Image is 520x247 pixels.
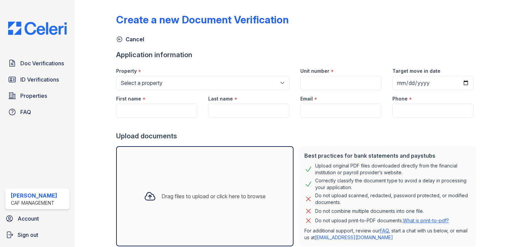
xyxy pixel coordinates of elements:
a: Cancel [116,35,144,43]
div: Drag files to upload or click here to browse [161,192,266,200]
div: Application information [116,50,479,60]
p: Do not upload print-to-PDF documents. [315,217,449,224]
div: Create a new Document Verification [116,14,289,26]
label: Phone [392,95,408,102]
label: First name [116,95,141,102]
label: Property [116,68,137,74]
img: CE_Logo_Blue-a8612792a0a2168367f1c8372b55b34899dd931a85d93a1a3d3e32e68fde9ad4.png [3,22,72,35]
span: ID Verifications [20,75,59,84]
a: What is print-to-pdf? [403,218,449,223]
div: [PERSON_NAME] [11,192,57,200]
a: FAQ [380,228,389,233]
a: FAQ [5,105,69,119]
span: Doc Verifications [20,59,64,67]
div: CAF Management [11,200,57,206]
a: ID Verifications [5,73,69,86]
span: Properties [20,92,47,100]
div: Upload original PDF files downloaded directly from the financial institution or payroll provider’... [315,162,471,176]
span: Sign out [18,231,38,239]
label: Target move in date [392,68,440,74]
div: Best practices for bank statements and paystubs [304,152,471,160]
span: FAQ [20,108,31,116]
label: Last name [208,95,233,102]
div: Correctly classify the document type to avoid a delay in processing your application. [315,177,471,191]
label: Email [300,95,313,102]
label: Unit number [300,68,329,74]
a: [EMAIL_ADDRESS][DOMAIN_NAME] [315,234,393,240]
span: Account [18,215,39,223]
a: Sign out [3,228,72,242]
a: Doc Verifications [5,57,69,70]
div: Do not upload scanned, redacted, password protected, or modified documents. [315,192,471,206]
a: Account [3,212,72,225]
div: Upload documents [116,131,479,141]
a: Properties [5,89,69,103]
p: For additional support, review our , start a chat with us below, or email us at [304,227,471,241]
div: Do not combine multiple documents into one file. [315,207,424,215]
